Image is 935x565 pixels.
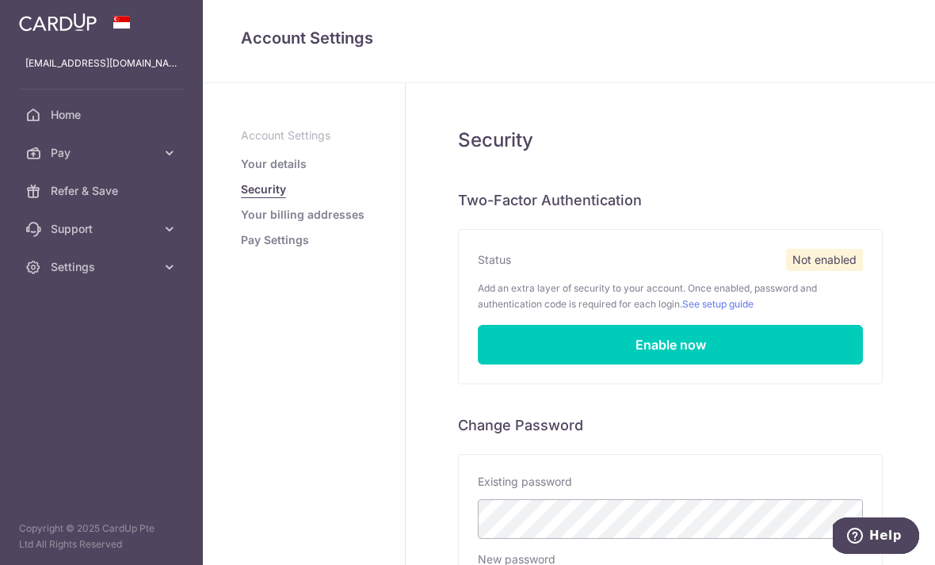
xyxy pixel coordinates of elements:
span: Support [51,221,155,237]
span: Help [36,11,69,25]
span: Pay [51,145,155,161]
img: CardUp [19,13,97,32]
a: Your billing addresses [241,207,364,223]
label: Existing password [478,474,572,490]
h5: Security [458,128,883,153]
iframe: Opens a widget where you can find more information [833,517,919,557]
a: See setup guide [682,298,754,310]
p: [EMAIL_ADDRESS][DOMAIN_NAME] [25,55,177,71]
span: Home [51,107,155,123]
h6: Change Password [458,416,883,435]
span: Settings [51,259,155,275]
h4: Account Settings [241,25,897,51]
p: Add an extra layer of security to your account. Once enabled, password and authentication code is... [478,281,863,312]
p: Account Settings [241,128,367,143]
h6: Two-Factor Authentication [458,191,883,210]
a: Security [241,181,286,197]
label: Status [478,252,511,268]
span: Not enabled [786,249,863,271]
span: Refer & Save [51,183,155,199]
a: Your details [241,156,307,172]
a: Pay Settings [241,232,309,248]
a: Enable now [478,325,863,365]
